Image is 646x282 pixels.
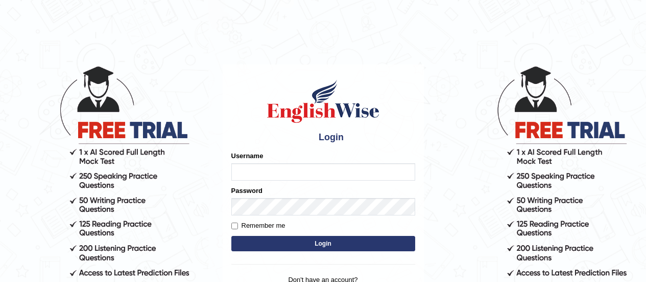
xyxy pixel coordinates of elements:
[265,78,381,124] img: Logo of English Wise sign in for intelligent practice with AI
[231,186,262,196] label: Password
[231,151,264,161] label: Username
[231,223,238,229] input: Remember me
[231,221,285,231] label: Remember me
[231,129,415,146] h4: Login
[231,236,415,251] button: Login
